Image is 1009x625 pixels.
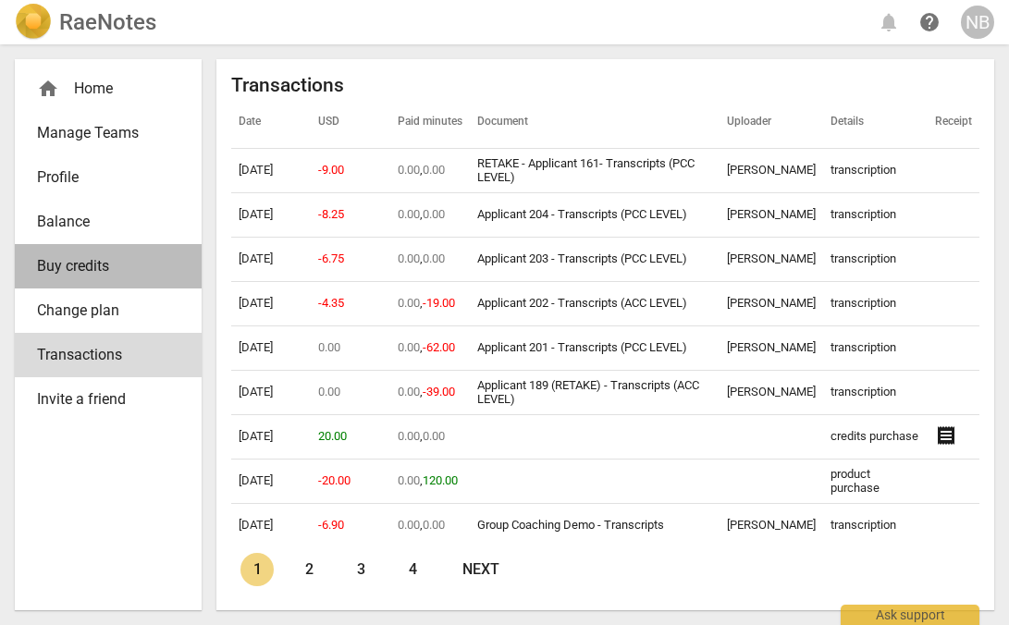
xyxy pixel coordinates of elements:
[720,504,823,548] td: [PERSON_NAME]
[231,460,311,504] td: [DATE]
[396,553,429,586] a: Page 4
[15,155,202,200] a: Profile
[823,326,928,371] td: transcription
[37,255,165,277] span: Buy credits
[231,74,979,97] h2: Transactions
[15,111,202,155] a: Manage Teams
[292,553,326,586] a: Page 2
[398,429,420,443] span: 0.00
[231,326,311,371] td: [DATE]
[398,473,420,487] span: 0.00
[390,238,470,282] td: ,
[318,296,344,310] span: -4.35
[423,340,455,354] span: -62.00
[448,553,514,586] a: next
[37,122,165,144] span: Manage Teams
[390,149,470,193] td: ,
[720,193,823,238] td: [PERSON_NAME]
[423,207,445,221] span: 0.00
[720,371,823,415] td: [PERSON_NAME]
[720,97,823,149] th: Uploader
[823,149,928,193] td: transcription
[720,238,823,282] td: [PERSON_NAME]
[318,385,340,398] span: 0.00
[15,288,202,333] a: Change plan
[37,211,165,233] span: Balance
[398,251,420,265] span: 0.00
[318,473,351,487] span: -20.00
[720,326,823,371] td: [PERSON_NAME]
[390,193,470,238] td: ,
[398,163,420,177] span: 0.00
[231,193,311,238] td: [DATE]
[423,296,455,310] span: -19.00
[231,97,311,149] th: Date
[318,251,344,265] span: -6.75
[477,518,664,532] a: Group Coaching Demo - Transcripts
[390,97,470,149] th: Paid minutes
[423,251,445,265] span: 0.00
[390,460,470,504] td: ,
[423,518,445,532] span: 0.00
[15,200,202,244] a: Balance
[823,97,928,149] th: Details
[823,460,928,504] td: product purchase
[344,553,377,586] a: Page 3
[398,340,420,354] span: 0.00
[823,415,928,460] td: credits purchase
[423,429,445,443] span: 0.00
[231,282,311,326] td: [DATE]
[37,78,165,100] div: Home
[231,371,311,415] td: [DATE]
[477,340,687,354] a: Applicant 201 - Transcripts (PCC LEVEL)
[398,385,420,398] span: 0.00
[15,333,202,377] a: Transactions
[720,282,823,326] td: [PERSON_NAME]
[15,4,156,41] a: LogoRaeNotes
[398,296,420,310] span: 0.00
[423,473,458,487] span: 120.00
[311,97,390,149] th: USD
[37,388,165,411] span: Invite a friend
[318,518,344,532] span: -6.90
[240,553,274,586] a: Page 1 is your current page
[823,371,928,415] td: transcription
[15,244,202,288] a: Buy credits
[477,251,687,265] a: Applicant 203 - Transcripts (PCC LEVEL)
[318,340,340,354] span: 0.00
[231,149,311,193] td: [DATE]
[477,296,687,310] a: Applicant 202 - Transcripts (ACC LEVEL)
[841,605,979,625] div: Ask support
[477,378,699,406] a: Applicant 189 (RETAKE) - Transcripts (ACC LEVEL)
[477,207,687,221] a: Applicant 204 - Transcripts (PCC LEVEL)
[59,9,156,35] h2: RaeNotes
[318,429,347,443] span: 20.00
[37,166,165,189] span: Profile
[318,163,344,177] span: -9.00
[823,193,928,238] td: transcription
[231,504,311,548] td: [DATE]
[15,377,202,422] a: Invite a friend
[37,78,59,100] span: home
[918,11,941,33] span: help
[935,424,957,447] span: receipt
[15,67,202,111] div: Home
[390,282,470,326] td: ,
[961,6,994,39] button: NB
[37,300,165,322] span: Change plan
[390,415,470,460] td: ,
[390,371,470,415] td: ,
[913,6,946,39] a: Help
[231,238,311,282] td: [DATE]
[477,156,695,184] a: RETAKE - Applicant 161- Transcripts (PCC LEVEL)
[318,207,344,221] span: -8.25
[423,385,455,398] span: -39.00
[720,149,823,193] td: [PERSON_NAME]
[470,97,720,149] th: Document
[823,504,928,548] td: transcription
[823,238,928,282] td: transcription
[231,415,311,460] td: [DATE]
[398,518,420,532] span: 0.00
[15,4,52,41] img: Logo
